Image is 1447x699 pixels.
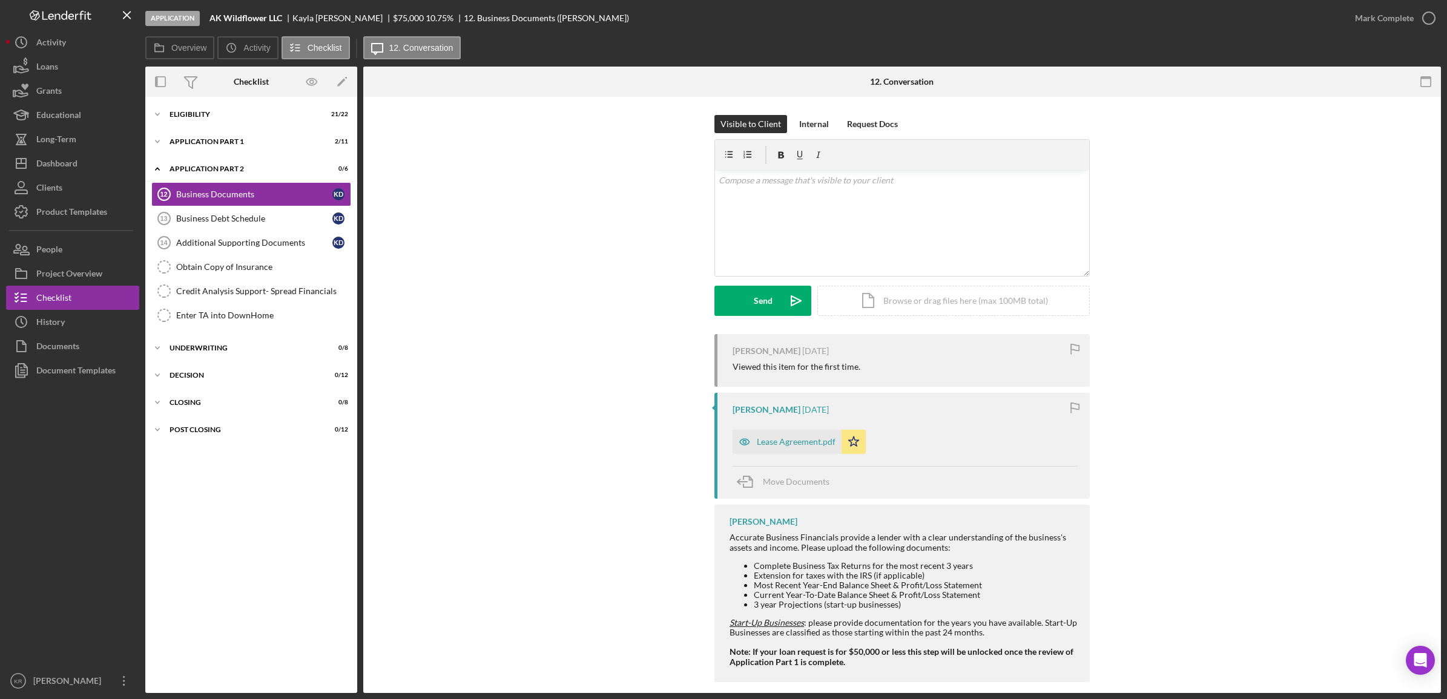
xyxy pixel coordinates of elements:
[170,344,318,352] div: Underwriting
[6,30,139,54] button: Activity
[6,261,139,286] button: Project Overview
[36,286,71,313] div: Checklist
[363,36,461,59] button: 12. Conversation
[802,346,829,356] time: 2025-10-01 20:54
[6,127,139,151] button: Long-Term
[151,303,351,327] a: Enter TA into DownHome
[292,13,393,23] div: Kayla [PERSON_NAME]
[36,261,102,289] div: Project Overview
[36,30,66,57] div: Activity
[714,115,787,133] button: Visible to Client
[145,36,214,59] button: Overview
[754,580,1078,590] li: Most Recent Year-End Balance Sheet & Profit/Loss Statement
[6,103,139,127] button: Educational
[733,467,842,497] button: Move Documents
[36,358,116,386] div: Document Templates
[145,11,200,26] div: Application
[234,77,269,87] div: Checklist
[1343,6,1441,30] button: Mark Complete
[326,399,348,406] div: 0 / 8
[1355,6,1414,30] div: Mark Complete
[170,165,318,172] div: Application Part 2
[160,215,167,222] tspan: 13
[6,237,139,261] button: People
[36,310,65,337] div: History
[733,346,800,356] div: [PERSON_NAME]
[36,127,76,154] div: Long-Term
[151,231,351,255] a: 14Additional Supporting DocumentsKD
[176,310,351,320] div: Enter TA into DownHome
[393,13,424,23] span: $75,000
[332,188,344,200] div: K D
[326,426,348,433] div: 0 / 12
[176,238,332,248] div: Additional Supporting Documents
[6,286,139,310] button: Checklist
[754,286,773,316] div: Send
[763,476,829,487] span: Move Documents
[332,212,344,225] div: K D
[6,358,139,382] button: Document Templates
[754,561,1078,571] li: Complete Business Tax Returns for the most recent 3 years
[6,310,139,334] button: History
[36,237,62,264] div: People
[389,43,453,53] label: 12. Conversation
[870,77,934,87] div: 12. Conversation
[282,36,350,59] button: Checklist
[36,151,77,179] div: Dashboard
[6,79,139,103] button: Grants
[730,517,797,527] div: [PERSON_NAME]
[176,262,351,272] div: Obtain Copy of Insurance
[6,151,139,176] button: Dashboard
[170,111,318,118] div: Eligibility
[6,176,139,200] button: Clients
[757,437,836,447] div: Lease Agreement.pdf
[326,344,348,352] div: 0 / 8
[36,176,62,203] div: Clients
[36,54,58,82] div: Loans
[170,399,318,406] div: Closing
[6,54,139,79] button: Loans
[36,200,107,227] div: Product Templates
[176,189,332,199] div: Business Documents
[243,43,270,53] label: Activity
[1406,646,1435,675] div: Open Intercom Messenger
[308,43,342,53] label: Checklist
[36,79,62,106] div: Grants
[847,115,898,133] div: Request Docs
[426,13,453,23] div: 10.75 %
[733,405,800,415] div: [PERSON_NAME]
[730,533,1078,666] div: Accurate Business Financials provide a lender with a clear understanding of the business's assets...
[30,669,109,696] div: [PERSON_NAME]
[6,334,139,358] button: Documents
[841,115,904,133] button: Request Docs
[36,103,81,130] div: Educational
[6,200,139,224] button: Product Templates
[326,111,348,118] div: 21 / 22
[730,646,1073,666] strong: Note: If your loan request is for $50,000 or less this step will be unlocked once the review of A...
[733,430,866,454] button: Lease Agreement.pdf
[160,239,168,246] tspan: 14
[171,43,206,53] label: Overview
[170,138,318,145] div: Application Part 1
[754,590,1078,600] li: Current Year-To-Date Balance Sheet & Profit/Loss Statement
[799,115,829,133] div: Internal
[326,138,348,145] div: 2 / 11
[217,36,278,59] button: Activity
[176,286,351,296] div: Credit Analysis Support- Spread Financials
[733,362,860,372] div: Viewed this item for the first time.
[176,214,332,223] div: Business Debt Schedule
[209,13,282,23] b: AK Wildflower LLC
[170,372,318,379] div: Decision
[464,13,629,23] div: 12. Business Documents ([PERSON_NAME])
[326,372,348,379] div: 0 / 12
[151,206,351,231] a: 13Business Debt ScheduleKD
